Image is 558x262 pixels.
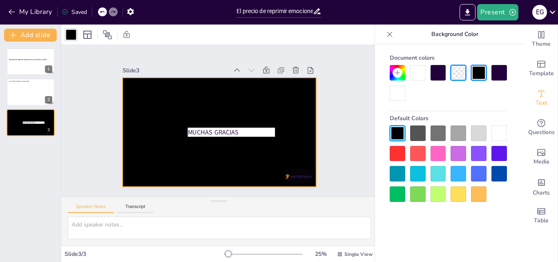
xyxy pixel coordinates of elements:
[23,121,45,124] p: MUCHAS GRACIAS
[533,157,549,166] span: Media
[477,4,518,20] button: Present
[311,250,330,258] div: 25 %
[344,251,373,258] span: Single View
[123,67,228,74] div: Slide 3
[525,142,558,172] div: Add images, graphics, shapes or video
[390,111,507,125] div: Default Colors
[7,48,55,75] div: 1
[533,188,550,197] span: Charts
[65,250,224,258] div: Slide 3 / 3
[529,69,554,78] span: Template
[68,204,114,213] button: Speaker Notes
[525,201,558,231] div: Add a table
[9,58,47,60] strong: El precio de reprimir emociones y el camino al alivio
[525,113,558,142] div: Get real-time input from your audience
[460,4,475,20] button: Export to PowerPoint
[532,4,547,20] button: E G
[7,109,55,136] div: 3
[45,126,52,134] div: 3
[62,8,87,16] div: Saved
[237,5,313,17] input: Insert title
[6,5,56,18] button: My Library
[117,204,154,213] button: Transcript
[536,99,547,107] span: Text
[396,25,513,44] p: Background Color
[532,5,547,20] div: E G
[81,28,94,41] div: Layout
[187,128,275,137] p: MUCHAS GRACIAS
[390,51,507,65] div: Document colors
[45,96,52,103] div: 2
[528,128,555,137] span: Questions
[525,172,558,201] div: Add charts and graphs
[525,25,558,54] div: Change the overall theme
[103,30,112,40] span: Position
[45,65,52,73] div: 1
[9,80,52,82] p: Las 6 emociones universales
[7,78,55,105] div: 2
[534,216,549,225] span: Table
[532,40,551,49] span: Theme
[525,54,558,83] div: Add ready made slides
[525,83,558,113] div: Add text boxes
[4,29,57,42] button: Add slide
